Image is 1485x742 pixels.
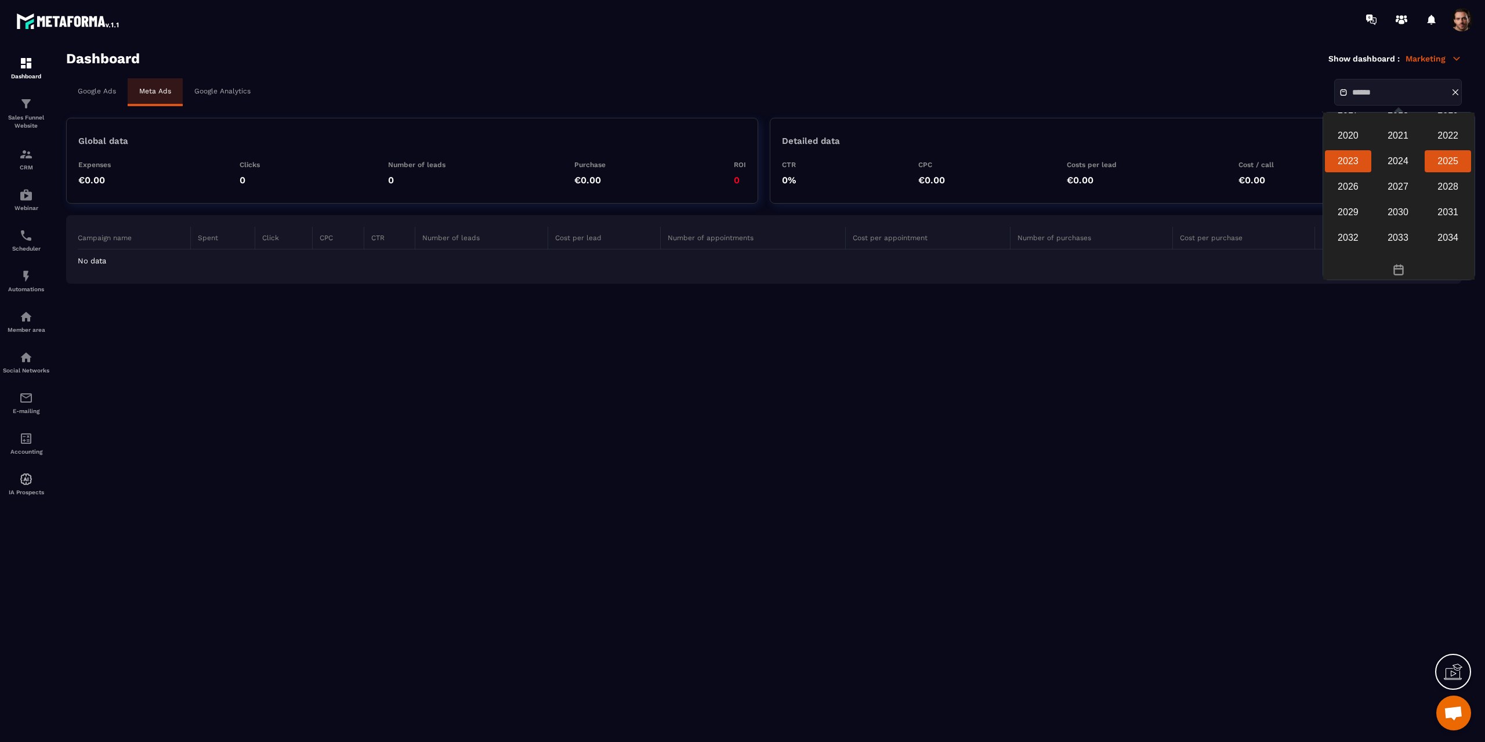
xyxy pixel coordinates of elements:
[1325,176,1371,198] div: 2026
[240,161,260,169] p: Clicks
[845,227,1010,249] th: Cost per appointment
[78,175,111,186] p: €0.00
[1425,201,1471,223] div: 2031
[782,161,796,169] p: CTR
[3,448,49,455] p: Accounting
[19,56,33,70] img: formation
[139,87,171,95] p: Meta Ads
[1067,161,1117,169] p: Costs per lead
[19,188,33,202] img: automations
[574,161,606,169] p: Purchase
[1425,125,1471,147] div: 2022
[1375,125,1421,147] div: 2021
[1375,150,1421,172] div: 2024
[3,342,49,382] a: social-networksocial-networkSocial Networks
[1406,53,1462,64] p: Marketing
[1375,227,1421,249] div: 2033
[1375,252,1421,274] div: 2036
[1436,696,1471,730] div: Open chat
[16,10,121,31] img: logo
[78,87,116,95] p: Google Ads
[660,227,845,249] th: Number of appointments
[3,139,49,179] a: formationformationCRM
[19,269,33,283] img: automations
[78,249,1315,273] td: No data
[1172,227,1314,249] th: Cost per purchase
[3,327,49,333] p: Member area
[3,301,49,342] a: automationsautomationsMember area
[1425,227,1471,249] div: 2034
[3,88,49,139] a: formationformationSales Funnel Website
[574,175,606,186] p: €0.00
[19,147,33,161] img: formation
[1425,252,1471,274] div: 2037
[3,423,49,464] a: accountantaccountantAccounting
[3,382,49,423] a: emailemailE-mailing
[1067,175,1117,186] p: €0.00
[3,179,49,220] a: automationsautomationsWebinar
[388,175,445,186] p: 0
[1425,150,1471,172] div: 2025
[3,48,49,88] a: formationformationDashboard
[1425,176,1471,198] div: 2028
[1375,201,1421,223] div: 2030
[3,260,49,301] a: automationsautomationsAutomations
[1375,176,1421,198] div: 2027
[3,205,49,211] p: Webinar
[3,73,49,79] p: Dashboard
[548,227,660,249] th: Cost per lead
[3,245,49,252] p: Scheduler
[3,489,49,495] p: IA Prospects
[734,161,746,169] p: ROI
[194,87,251,95] p: Google Analytics
[1323,259,1475,280] button: Toggle overlay
[1325,227,1371,249] div: 2032
[3,408,49,414] p: E-mailing
[364,227,415,249] th: CTR
[1238,161,1274,169] p: Cost / call
[1325,125,1371,147] div: 2020
[19,432,33,446] img: accountant
[19,310,33,324] img: automations
[3,164,49,171] p: CRM
[19,350,33,364] img: social-network
[78,227,191,249] th: Campaign name
[918,161,945,169] p: CPC
[255,227,313,249] th: Click
[782,136,840,146] p: Detailed data
[1325,252,1371,274] div: 2035
[782,175,796,186] p: 0%
[19,472,33,486] img: automations
[240,175,260,186] p: 0
[1238,175,1274,186] p: €0.00
[78,161,111,169] p: Expenses
[1328,54,1400,63] p: Show dashboard :
[1325,150,1371,172] div: 2023
[66,50,140,67] h3: Dashboard
[3,114,49,130] p: Sales Funnel Website
[3,367,49,374] p: Social Networks
[19,97,33,111] img: formation
[78,136,128,146] p: Global data
[313,227,364,249] th: CPC
[3,220,49,260] a: schedulerschedulerScheduler
[19,229,33,242] img: scheduler
[734,175,746,186] p: 0
[388,161,445,169] p: Number of leads
[1315,227,1405,249] th: Purchases
[415,227,548,249] th: Number of leads
[3,286,49,292] p: Automations
[1325,201,1371,223] div: 2029
[191,227,255,249] th: Spent
[918,175,945,186] p: €0.00
[19,391,33,405] img: email
[1010,227,1172,249] th: Number of purchases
